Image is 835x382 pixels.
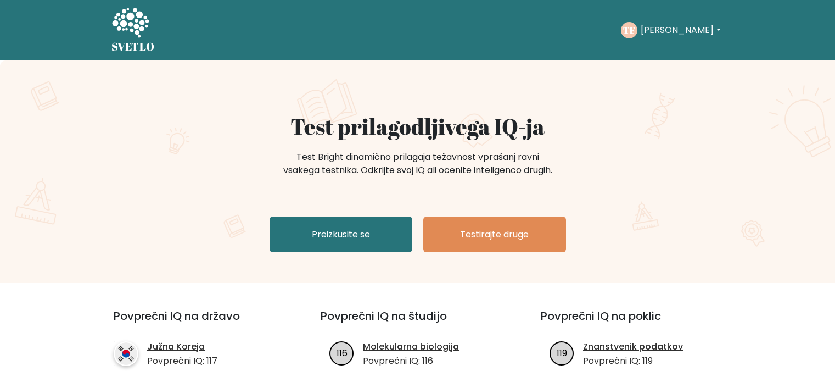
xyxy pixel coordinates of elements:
[290,112,545,141] font: Test prilagodljivega IQ-ja
[147,340,205,353] font: Južna Koreja
[147,355,217,367] font: Povprečni IQ: 117
[363,340,459,353] font: Molekularna biologija
[637,23,724,37] button: [PERSON_NAME]
[423,217,566,252] a: Testirajte druge
[541,308,661,324] font: Povprečni IQ na poklic
[363,355,433,367] font: Povprečni IQ: 116
[583,340,683,353] font: Znanstvenik podatkov
[460,228,529,241] font: Testirajte druge
[283,151,552,176] font: Test Bright dinamično prilagaja težavnost vprašanj ravni vsakega testnika. Odkrijte svoj IQ ali o...
[583,355,653,367] font: Povprečni IQ: 119
[641,24,714,36] font: [PERSON_NAME]
[363,340,459,353] a: Molekularna biologija
[583,340,683,353] a: Znanstvenik podatkov
[147,340,217,353] a: Južna Koreja
[111,39,155,54] font: SVETLO
[270,217,412,252] a: Preizkusite se
[623,24,635,36] text: TF
[312,228,370,241] font: Preizkusite se
[111,4,155,56] a: SVETLO
[114,341,138,366] img: country
[557,347,567,359] text: 119
[114,308,240,324] font: Povprečni IQ na državo
[321,308,447,324] font: Povprečni IQ na študijo
[337,347,348,359] text: 116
